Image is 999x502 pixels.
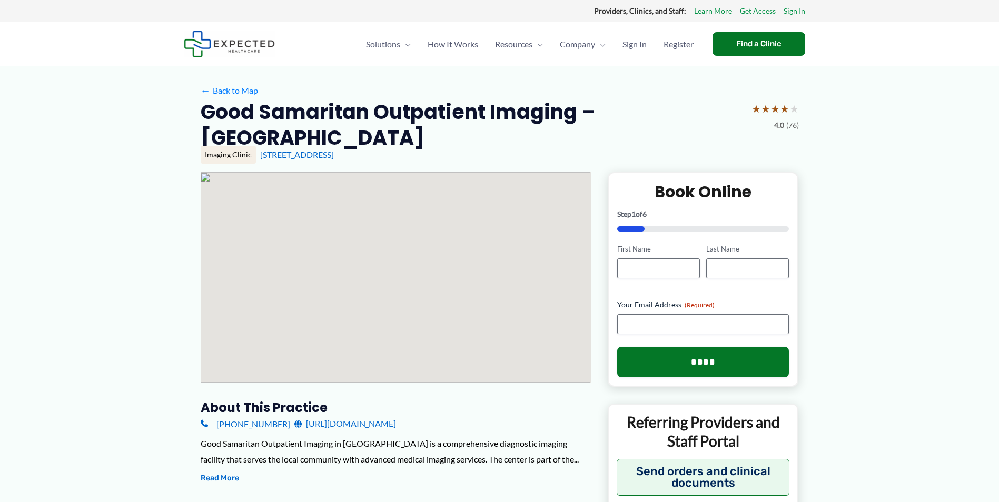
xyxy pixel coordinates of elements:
strong: Providers, Clinics, and Staff: [594,6,686,15]
span: Resources [495,26,532,63]
span: ★ [761,99,770,118]
a: [URL][DOMAIN_NAME] [294,416,396,431]
nav: Primary Site Navigation [358,26,702,63]
p: Step of [617,210,789,218]
span: 4.0 [774,118,784,132]
span: (76) [786,118,799,132]
a: CompanyMenu Toggle [551,26,614,63]
button: Read More [201,472,239,485]
a: How It Works [419,26,487,63]
a: [PHONE_NUMBER] [201,416,290,431]
a: [STREET_ADDRESS] [260,149,334,159]
h3: About this practice [201,399,591,416]
label: Your Email Address [617,299,789,310]
span: ★ [751,99,761,118]
a: Learn More [694,4,732,18]
h2: Good Samaritan Outpatient Imaging – [GEOGRAPHIC_DATA] [201,99,743,151]
span: 6 [642,209,647,218]
a: SolutionsMenu Toggle [358,26,419,63]
span: Menu Toggle [595,26,606,63]
p: Referring Providers and Staff Portal [617,413,790,451]
span: ★ [789,99,799,118]
img: Expected Healthcare Logo - side, dark font, small [184,31,275,57]
div: Good Samaritan Outpatient Imaging in [GEOGRAPHIC_DATA] is a comprehensive diagnostic imaging faci... [201,436,591,467]
label: First Name [617,244,700,254]
div: Imaging Clinic [201,146,256,164]
a: Get Access [740,4,776,18]
span: 1 [631,209,636,218]
span: Company [560,26,595,63]
span: Sign In [622,26,647,63]
span: (Required) [685,301,715,309]
a: Sign In [614,26,655,63]
h2: Book Online [617,182,789,202]
span: How It Works [428,26,478,63]
a: Sign In [784,4,805,18]
label: Last Name [706,244,789,254]
a: Register [655,26,702,63]
a: ResourcesMenu Toggle [487,26,551,63]
span: ★ [780,99,789,118]
button: Send orders and clinical documents [617,459,790,496]
a: Find a Clinic [713,32,805,56]
span: Menu Toggle [532,26,543,63]
span: ★ [770,99,780,118]
span: Menu Toggle [400,26,411,63]
span: Register [664,26,694,63]
span: Solutions [366,26,400,63]
a: ←Back to Map [201,83,258,98]
span: ← [201,85,211,95]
